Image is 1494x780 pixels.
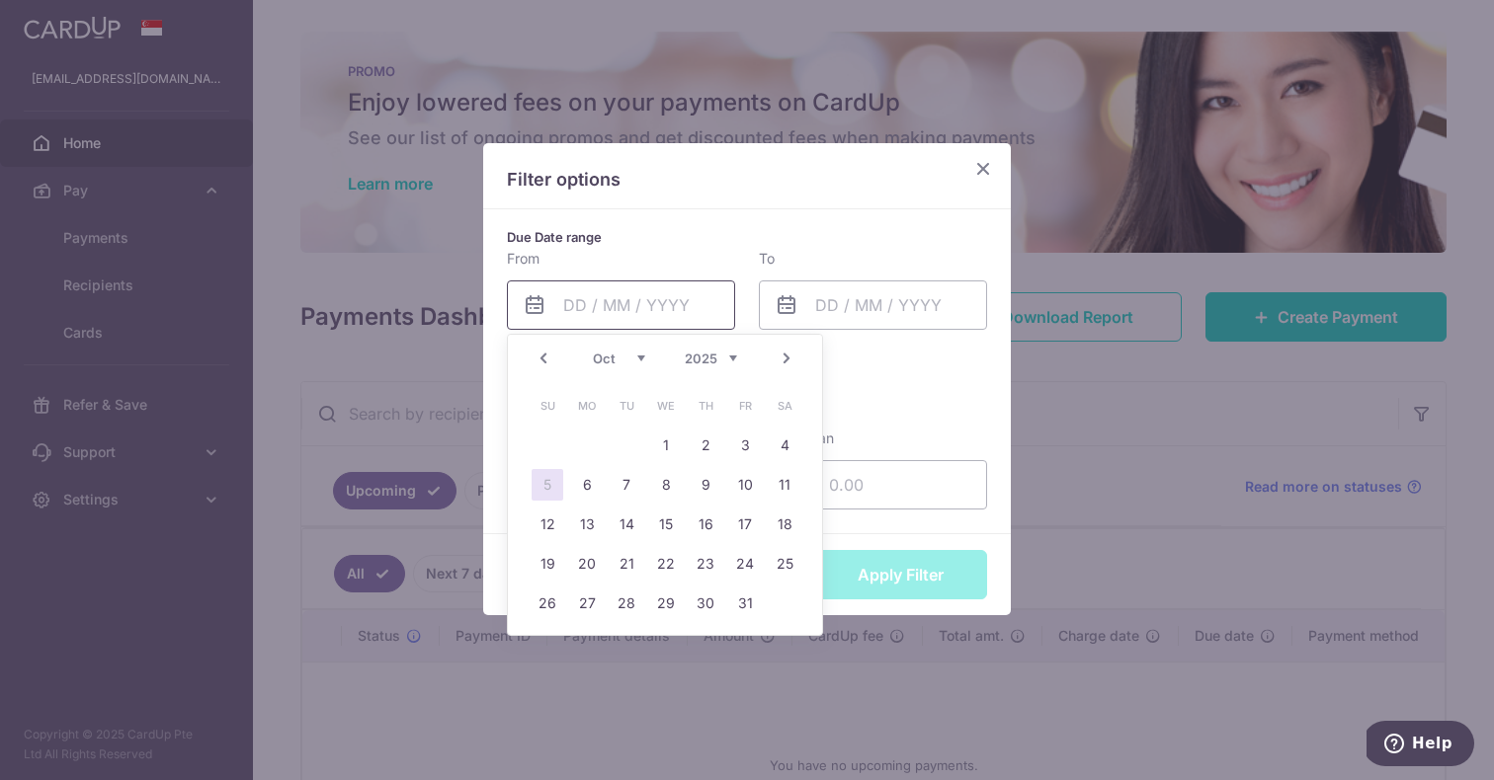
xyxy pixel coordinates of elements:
[690,508,721,540] a: 16
[650,469,682,501] a: 8
[611,390,642,422] span: Tuesday
[571,390,603,422] span: Monday
[650,587,682,619] a: 29
[650,508,682,540] a: 15
[729,429,761,461] a: 3
[729,390,761,422] span: Friday
[507,280,735,330] input: DD / MM / YYYY
[571,548,603,580] a: 20
[532,347,555,370] a: Prev
[759,280,987,330] input: DD / MM / YYYY
[571,508,603,540] a: 13
[532,390,563,422] span: Sunday
[532,508,563,540] a: 12
[650,429,682,461] a: 1
[571,469,603,501] a: 6
[650,390,682,422] span: Wednesday
[729,508,761,540] a: 17
[971,157,995,181] button: Close
[611,508,642,540] a: 14
[532,587,563,619] a: 26
[775,347,798,370] a: Next
[507,225,987,249] p: Due Date range
[769,390,800,422] span: Saturday
[507,249,539,269] label: From
[690,587,721,619] a: 30
[532,548,563,580] a: 19
[690,390,721,422] span: Thursday
[571,587,603,619] a: 27
[611,548,642,580] a: 21
[729,469,761,501] a: 10
[769,429,800,461] a: 4
[729,548,761,580] a: 24
[690,429,721,461] a: 2
[611,469,642,501] a: 7
[532,469,563,501] a: 5
[611,587,642,619] a: 28
[769,508,800,540] a: 18
[729,587,761,619] a: 31
[769,469,800,501] a: 11
[690,548,721,580] a: 23
[507,167,987,193] p: Filter options
[769,548,800,580] a: 25
[759,460,987,509] input: 0.00
[1367,721,1474,770] iframe: Opens a widget where you can find more information
[690,469,721,501] a: 9
[759,249,775,269] label: To
[650,548,682,580] a: 22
